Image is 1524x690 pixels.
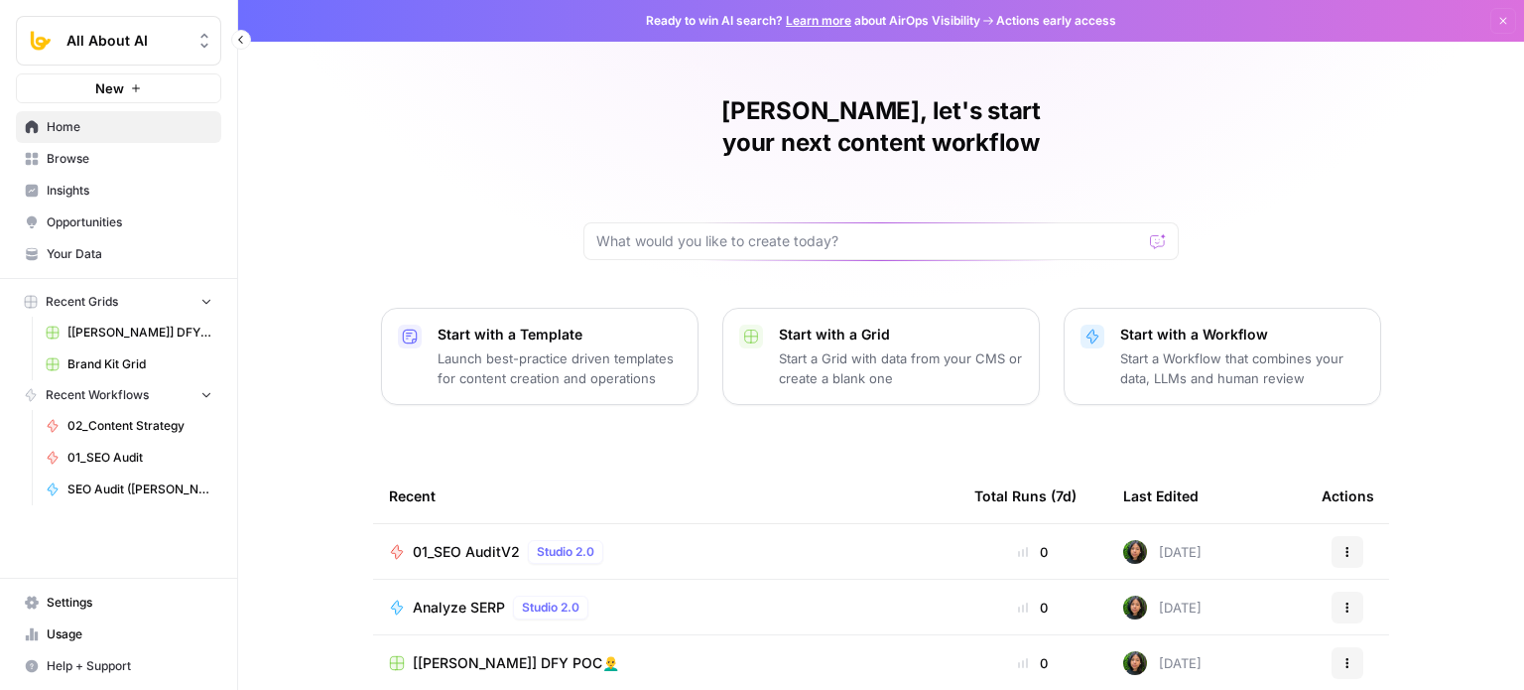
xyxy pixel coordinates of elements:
[47,150,212,168] span: Browse
[16,650,221,682] button: Help + Support
[974,598,1091,618] div: 0
[16,619,221,650] a: Usage
[389,596,943,620] a: Analyze SERPStudio 2.0
[47,245,212,263] span: Your Data
[1064,308,1381,405] button: Start with a WorkflowStart a Workflow that combines your data, LLMs and human review
[16,175,221,207] a: Insights
[786,13,851,28] a: Learn more
[16,587,221,619] a: Settings
[1123,651,1147,675] img: 71gc9am4ih21sqe9oumvmopgcasf
[47,213,212,231] span: Opportunities
[37,348,221,380] a: Brand Kit Grid
[47,625,212,643] span: Usage
[67,449,212,467] span: 01_SEO Audit
[389,540,943,564] a: 01_SEO AuditV2Studio 2.0
[413,653,619,673] span: [[PERSON_NAME]] DFY POC👨‍🦲
[779,325,1023,345] p: Start with a Grid
[47,594,212,612] span: Settings
[16,207,221,238] a: Opportunities
[974,469,1077,523] div: Total Runs (7d)
[16,380,221,410] button: Recent Workflows
[1123,651,1202,675] div: [DATE]
[389,469,943,523] div: Recent
[67,355,212,373] span: Brand Kit Grid
[37,410,221,442] a: 02_Content Strategy
[1120,325,1364,345] p: Start with a Workflow
[47,118,212,136] span: Home
[1120,348,1364,388] p: Start a Workflow that combines your data, LLMs and human review
[596,231,1142,251] input: What would you like to create today?
[67,324,212,342] span: [[PERSON_NAME]] DFY POC👨‍🦲
[1123,540,1147,564] img: 71gc9am4ih21sqe9oumvmopgcasf
[1123,540,1202,564] div: [DATE]
[996,12,1116,30] span: Actions early access
[413,542,520,562] span: 01_SEO AuditV2
[583,95,1179,159] h1: [PERSON_NAME], let's start your next content workflow
[16,16,221,66] button: Workspace: All About AI
[974,653,1091,673] div: 0
[47,657,212,675] span: Help + Support
[537,543,594,561] span: Studio 2.0
[95,78,124,98] span: New
[381,308,698,405] button: Start with a TemplateLaunch best-practice driven templates for content creation and operations
[1322,469,1374,523] div: Actions
[1123,469,1199,523] div: Last Edited
[37,317,221,348] a: [[PERSON_NAME]] DFY POC👨‍🦲
[16,287,221,317] button: Recent Grids
[37,442,221,474] a: 01_SEO Audit
[389,653,943,673] a: [[PERSON_NAME]] DFY POC👨‍🦲
[67,481,212,498] span: SEO Audit ([PERSON_NAME])
[522,599,579,617] span: Studio 2.0
[722,308,1040,405] button: Start with a GridStart a Grid with data from your CMS or create a blank one
[66,31,187,51] span: All About AI
[47,182,212,200] span: Insights
[974,542,1091,562] div: 0
[67,417,212,435] span: 02_Content Strategy
[16,73,221,103] button: New
[46,386,149,404] span: Recent Workflows
[23,23,59,59] img: All About AI Logo
[46,293,118,311] span: Recent Grids
[16,111,221,143] a: Home
[16,143,221,175] a: Browse
[413,598,505,618] span: Analyze SERP
[438,348,682,388] p: Launch best-practice driven templates for content creation and operations
[16,238,221,270] a: Your Data
[646,12,980,30] span: Ready to win AI search? about AirOps Visibility
[1123,596,1202,620] div: [DATE]
[37,474,221,505] a: SEO Audit ([PERSON_NAME])
[1123,596,1147,620] img: 71gc9am4ih21sqe9oumvmopgcasf
[438,325,682,345] p: Start with a Template
[779,348,1023,388] p: Start a Grid with data from your CMS or create a blank one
